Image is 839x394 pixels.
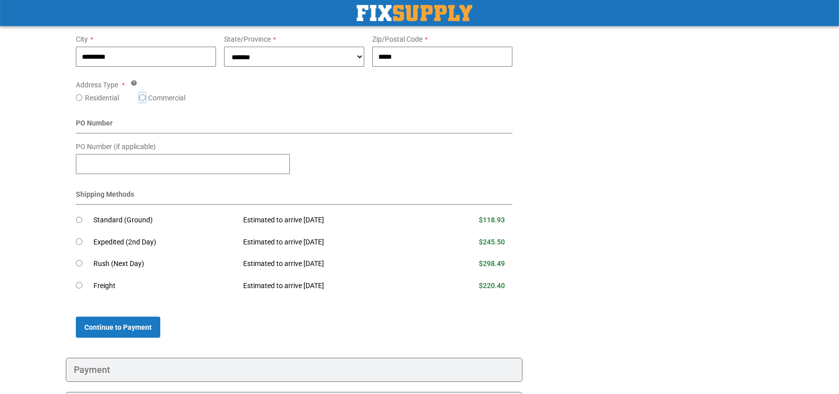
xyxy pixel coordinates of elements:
[93,231,236,253] td: Expedited (2nd Day)
[76,317,160,338] button: Continue to Payment
[357,5,472,21] img: Fix Industrial Supply
[236,210,430,231] td: Estimated to arrive [DATE]
[76,81,118,89] span: Address Type
[66,358,522,382] div: Payment
[357,5,472,21] a: store logo
[76,35,88,43] span: City
[76,189,512,205] div: Shipping Methods
[148,93,185,103] label: Commercial
[93,253,236,275] td: Rush (Next Day)
[93,275,236,297] td: Freight
[236,275,430,297] td: Estimated to arrive [DATE]
[93,210,236,231] td: Standard (Ground)
[76,118,512,134] div: PO Number
[236,253,430,275] td: Estimated to arrive [DATE]
[76,143,156,151] span: PO Number (if applicable)
[224,35,271,43] span: State/Province
[479,259,505,268] span: $298.49
[85,93,119,103] label: Residential
[236,231,430,253] td: Estimated to arrive [DATE]
[372,35,423,43] span: Zip/Postal Code
[84,323,152,331] span: Continue to Payment
[479,282,505,290] span: $220.40
[479,238,505,246] span: $245.50
[479,216,505,224] span: $118.93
